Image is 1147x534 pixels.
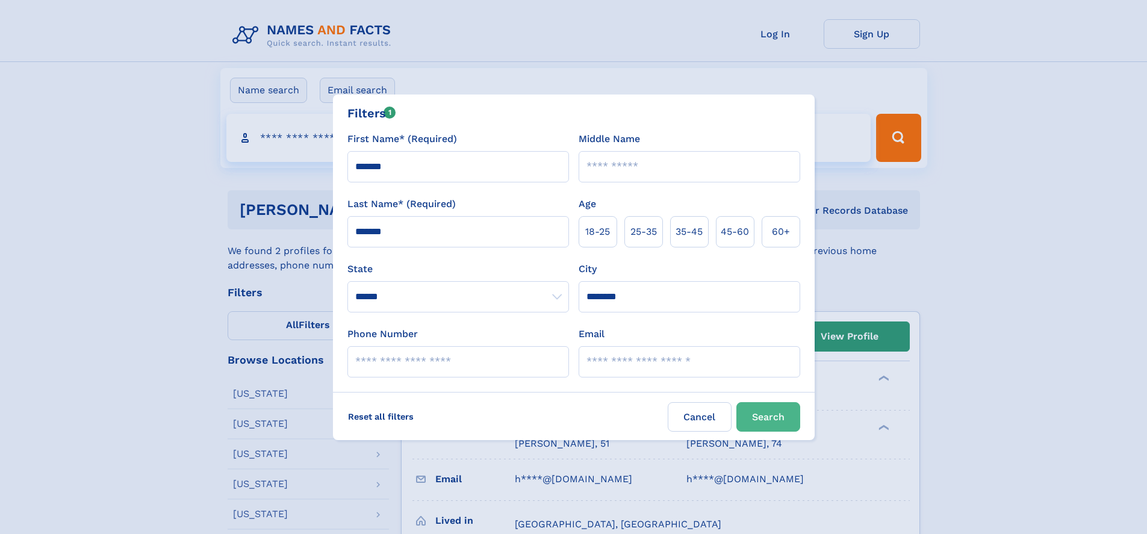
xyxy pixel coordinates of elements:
[347,132,457,146] label: First Name* (Required)
[579,132,640,146] label: Middle Name
[676,225,703,239] span: 35‑45
[721,225,749,239] span: 45‑60
[347,197,456,211] label: Last Name* (Required)
[340,402,421,431] label: Reset all filters
[579,262,597,276] label: City
[579,197,596,211] label: Age
[630,225,657,239] span: 25‑35
[668,402,732,432] label: Cancel
[347,262,569,276] label: State
[347,104,396,122] div: Filters
[772,225,790,239] span: 60+
[736,402,800,432] button: Search
[579,327,605,341] label: Email
[347,327,418,341] label: Phone Number
[585,225,610,239] span: 18‑25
